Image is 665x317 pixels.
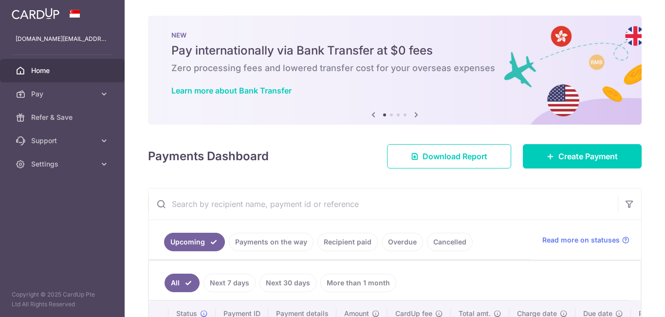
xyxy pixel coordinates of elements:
[542,235,620,245] span: Read more on statuses
[31,136,95,146] span: Support
[603,288,655,312] iframe: Opens a widget where you can find more information
[423,150,487,162] span: Download Report
[427,233,473,251] a: Cancelled
[148,148,269,165] h4: Payments Dashboard
[165,274,200,292] a: All
[171,62,618,74] h6: Zero processing fees and lowered transfer cost for your overseas expenses
[31,159,95,169] span: Settings
[558,150,618,162] span: Create Payment
[259,274,316,292] a: Next 30 days
[317,233,378,251] a: Recipient paid
[148,16,642,125] img: Bank transfer banner
[164,233,225,251] a: Upcoming
[31,112,95,122] span: Refer & Save
[320,274,396,292] a: More than 1 month
[542,235,629,245] a: Read more on statuses
[16,34,109,44] p: [DOMAIN_NAME][EMAIL_ADDRESS][DOMAIN_NAME]
[31,66,95,75] span: Home
[171,31,618,39] p: NEW
[523,144,642,168] a: Create Payment
[31,89,95,99] span: Pay
[171,86,292,95] a: Learn more about Bank Transfer
[12,8,59,19] img: CardUp
[382,233,423,251] a: Overdue
[203,274,256,292] a: Next 7 days
[387,144,511,168] a: Download Report
[171,43,618,58] h5: Pay internationally via Bank Transfer at $0 fees
[148,188,618,220] input: Search by recipient name, payment id or reference
[229,233,314,251] a: Payments on the way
